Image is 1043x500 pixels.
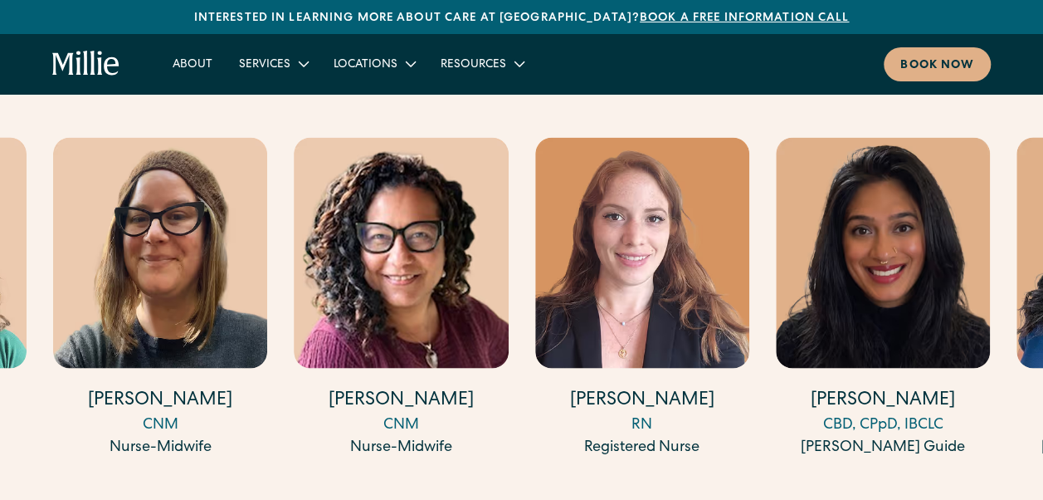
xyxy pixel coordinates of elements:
[640,12,849,24] a: Book a free information call
[441,56,506,74] div: Resources
[776,137,990,461] div: 16 / 17
[320,50,427,77] div: Locations
[776,388,990,414] h4: [PERSON_NAME]
[53,137,267,458] a: [PERSON_NAME]CNMNurse-Midwife
[535,388,749,414] h4: [PERSON_NAME]
[159,50,226,77] a: About
[900,57,974,75] div: Book now
[53,388,267,414] h4: [PERSON_NAME]
[52,51,119,77] a: home
[535,414,749,436] div: RN
[334,56,397,74] div: Locations
[239,56,290,74] div: Services
[776,436,990,458] div: [PERSON_NAME] Guide
[294,414,508,436] div: CNM
[294,137,508,461] div: 14 / 17
[776,414,990,436] div: CBD, CPpD, IBCLC
[53,436,267,458] div: Nurse-Midwife
[53,414,267,436] div: CNM
[294,388,508,414] h4: [PERSON_NAME]
[884,47,991,81] a: Book now
[535,436,749,458] div: Registered Nurse
[294,137,508,458] a: [PERSON_NAME]CNMNurse-Midwife
[427,50,536,77] div: Resources
[535,137,749,458] a: [PERSON_NAME]RNRegistered Nurse
[226,50,320,77] div: Services
[776,137,990,458] a: [PERSON_NAME]CBD, CPpD, IBCLC[PERSON_NAME] Guide
[294,436,508,458] div: Nurse-Midwife
[535,137,749,461] div: 15 / 17
[53,137,267,461] div: 13 / 17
